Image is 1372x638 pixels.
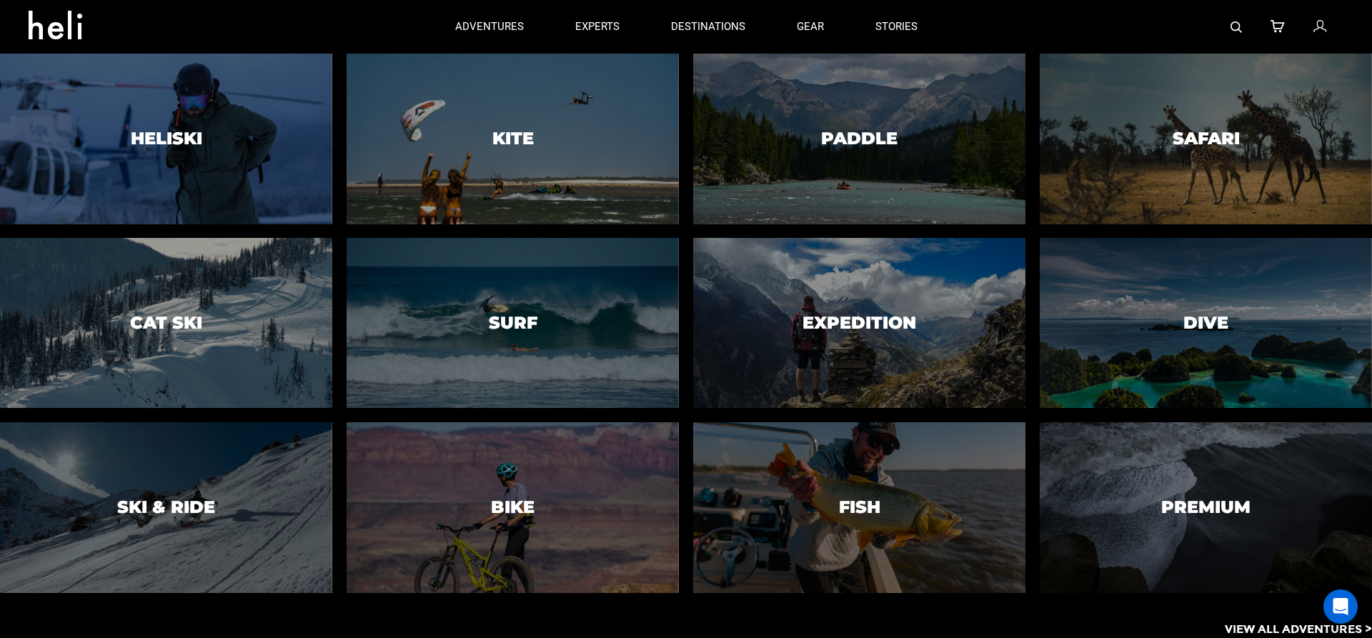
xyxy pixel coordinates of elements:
a: PremiumPremium image [1040,423,1372,593]
h3: Bike [491,499,535,517]
h3: Cat Ski [130,314,202,332]
p: experts [575,19,620,34]
h3: Kite [492,129,534,148]
h3: Expedition [802,314,916,332]
h3: Fish [839,499,880,517]
h3: Premium [1161,499,1251,517]
p: View All Adventures > [1225,622,1372,638]
p: adventures [455,19,524,34]
h3: Dive [1183,314,1228,332]
h3: Ski & Ride [117,499,215,517]
img: search-bar-icon.svg [1231,21,1242,33]
h3: Paddle [821,129,898,148]
p: destinations [671,19,745,34]
h3: Safari [1173,129,1240,148]
h3: Heliski [131,129,202,148]
div: Open Intercom Messenger [1323,589,1358,624]
h3: Surf [489,314,537,332]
